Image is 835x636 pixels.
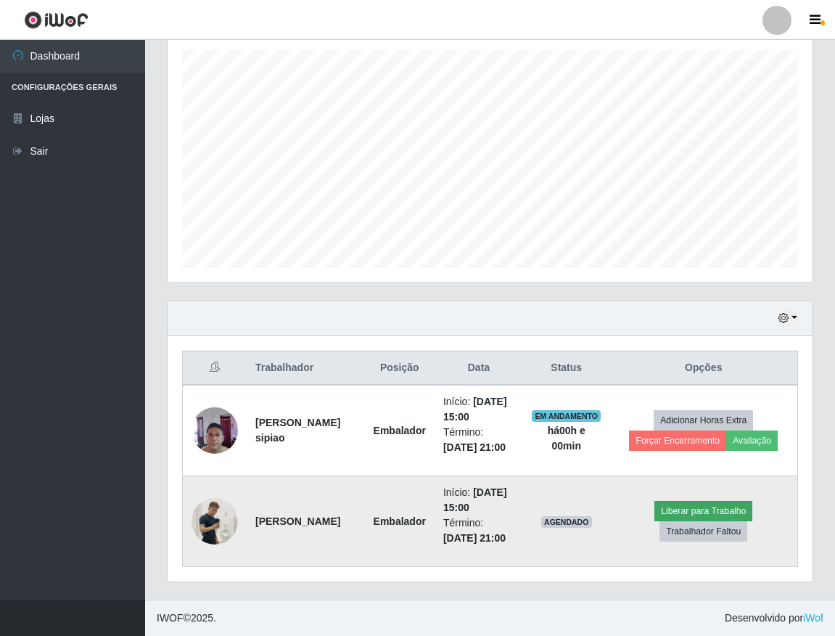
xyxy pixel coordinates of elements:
li: Término: [443,425,514,455]
th: Status [523,351,610,386]
button: Trabalhador Faltou [659,521,747,542]
span: © 2025 . [157,611,216,626]
strong: Embalador [374,515,426,527]
time: [DATE] 15:00 [443,486,507,513]
li: Início: [443,394,514,425]
a: iWof [803,612,823,624]
li: Início: [443,485,514,515]
strong: há 00 h e 00 min [548,425,585,452]
span: EM ANDAMENTO [532,410,601,422]
th: Data [435,351,523,386]
button: Liberar para Trabalho [654,501,752,521]
time: [DATE] 21:00 [443,532,506,544]
th: Trabalhador [247,351,365,386]
th: Opções [609,351,797,386]
button: Forçar Encerramento [629,431,726,451]
time: [DATE] 21:00 [443,441,506,453]
th: Posição [365,351,435,386]
li: Término: [443,515,514,546]
strong: [PERSON_NAME] sipiao [255,417,340,444]
button: Avaliação [726,431,778,451]
strong: Embalador [374,425,426,436]
time: [DATE] 15:00 [443,396,507,423]
span: AGENDADO [541,516,592,528]
button: Adicionar Horas Extra [654,410,753,431]
span: Desenvolvido por [725,611,823,626]
strong: [PERSON_NAME] [255,515,340,527]
img: CoreUI Logo [24,11,89,29]
img: 1740237920819.jpeg [192,399,238,461]
span: IWOF [157,612,184,624]
img: 1754225362816.jpeg [192,480,238,563]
